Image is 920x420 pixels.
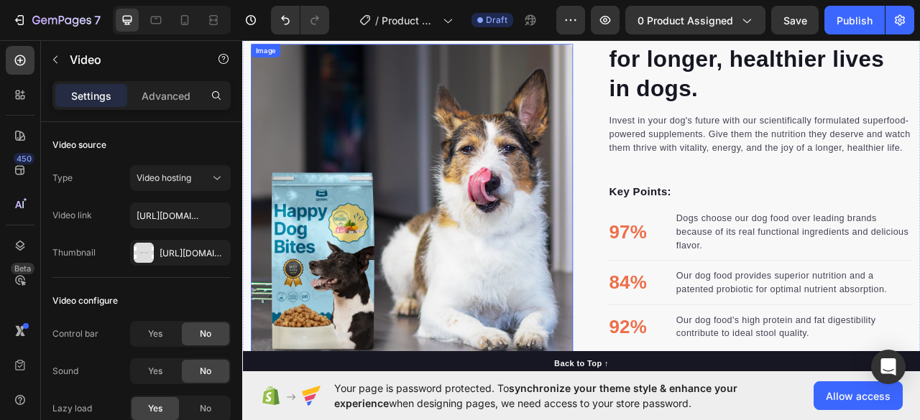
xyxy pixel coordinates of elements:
div: Video configure [52,294,118,307]
span: Video hosting [137,172,191,183]
span: Yes [148,402,162,415]
div: 450 [14,153,34,164]
p: Video [70,51,192,68]
div: Type [52,172,73,185]
div: Video source [52,139,106,151]
span: Save [783,14,807,27]
div: Image [14,14,45,27]
button: 0 product assigned [625,6,765,34]
p: Dogs choose our dog food over leading brands because of its real functional ingredients and delic... [552,225,850,276]
p: 84% [466,297,515,333]
button: Publish [824,6,885,34]
p: Advanced [142,88,190,103]
div: Open Intercom Messenger [871,350,906,384]
span: Draft [486,14,507,27]
button: 7 [6,6,107,34]
span: synchronize your theme style & enhance your experience [334,382,737,409]
p: Our dog food provides superior nutrition and a patented probiotic for optimal nutrient absorption. [552,298,850,332]
span: Product Page - [DATE] 04:14:00 [382,13,437,28]
p: Invest in your dog's future with our scientifically formulated superfood-powered supplements. Giv... [466,101,850,152]
button: Save [771,6,819,34]
div: Publish [837,13,873,28]
input: Insert video url here [130,202,231,228]
p: 7 [94,11,101,29]
div: [URL][DOMAIN_NAME] [160,247,227,260]
button: Allow access [814,381,903,410]
div: Thumbnail [52,246,96,259]
div: Lazy load [52,402,92,415]
span: 0 product assigned [638,13,733,28]
span: No [200,402,211,415]
iframe: Design area [242,35,920,377]
span: Yes [148,327,162,340]
p: 92% [466,353,515,389]
div: Control bar [52,327,98,340]
div: Undo/Redo [271,6,329,34]
span: Yes [148,365,162,378]
p: Settings [71,88,111,103]
span: Your page is password protected. To when designing pages, we need access to your store password. [334,381,793,411]
span: No [200,327,211,340]
div: Sound [52,365,78,378]
div: Beta [11,263,34,274]
p: 97% [466,233,515,269]
p: Key Points: [466,190,850,210]
span: / [375,13,379,28]
div: Video link [52,209,92,222]
span: Allow access [826,388,891,403]
button: Video hosting [130,165,231,191]
p: Our dog food's high protein and fat digestibility contribute to ideal stool quality. [552,354,850,388]
span: No [200,365,211,378]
